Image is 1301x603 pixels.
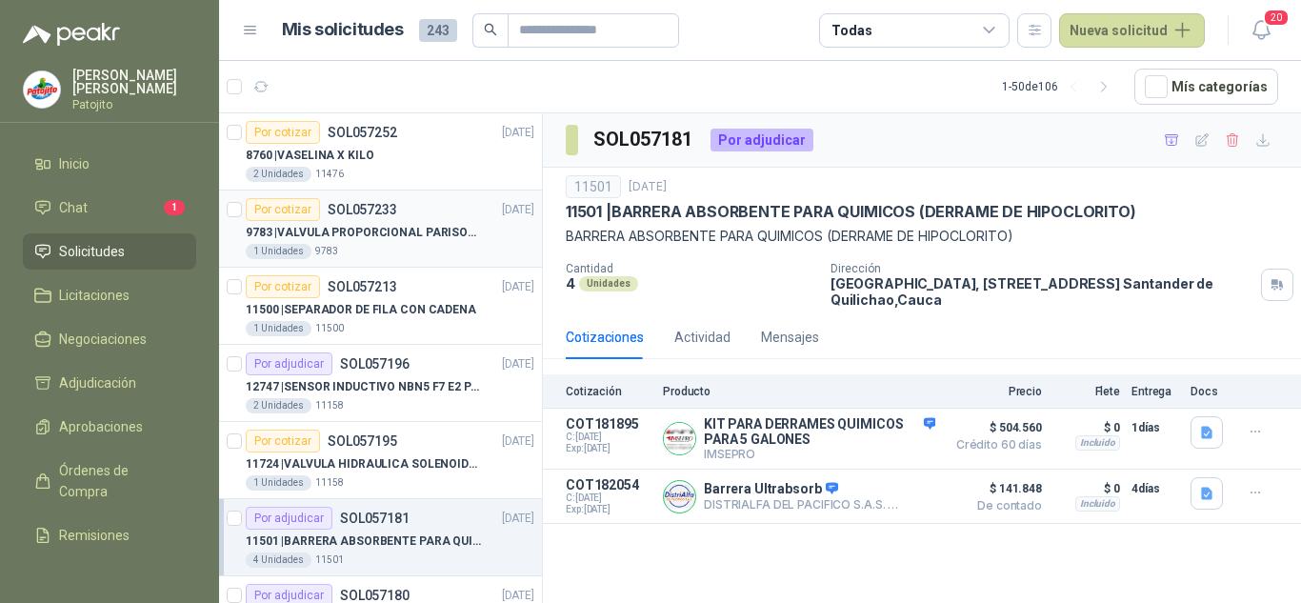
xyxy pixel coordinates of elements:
[59,372,136,393] span: Adjudicación
[246,224,483,242] p: 9783 | VALVULA PROPORCIONAL PARISON 0811404612 / 4WRPEH6C4 REXROTH
[246,321,311,336] div: 1 Unidades
[1059,13,1205,48] button: Nueva solicitud
[674,327,731,348] div: Actividad
[947,477,1042,500] span: $ 141.848
[59,525,130,546] span: Remisiones
[246,352,332,375] div: Por adjudicar
[328,280,397,293] p: SOL057213
[23,409,196,445] a: Aprobaciones
[328,203,397,216] p: SOL057233
[1131,385,1179,398] p: Entrega
[23,321,196,357] a: Negociaciones
[246,430,320,452] div: Por cotizar
[315,167,344,182] p: 11476
[502,278,534,296] p: [DATE]
[219,422,542,499] a: Por cotizarSOL057195[DATE] 11724 |VALVULA HIDRAULICA SOLENOIDE SV08-201 Unidades11158
[502,510,534,528] p: [DATE]
[704,447,935,461] p: IMSEPRO
[947,439,1042,451] span: Crédito 60 días
[246,553,311,568] div: 4 Unidades
[831,262,1253,275] p: Dirección
[704,416,935,447] p: KIT PARA DERRAMES QUIMICOS PARA 5 GALONES
[246,455,483,473] p: 11724 | VALVULA HIDRAULICA SOLENOIDE SV08-20
[502,355,534,373] p: [DATE]
[502,432,534,451] p: [DATE]
[1075,435,1120,451] div: Incluido
[566,432,651,443] span: C: [DATE]
[484,23,497,36] span: search
[1053,385,1120,398] p: Flete
[419,19,457,42] span: 243
[246,398,311,413] div: 2 Unidades
[566,504,651,515] span: Exp: [DATE]
[340,589,410,602] p: SOL057180
[23,233,196,270] a: Solicitudes
[23,190,196,226] a: Chat1
[246,121,320,144] div: Por cotizar
[219,191,542,268] a: Por cotizarSOL057233[DATE] 9783 |VALVULA PROPORCIONAL PARISON 0811404612 / 4WRPEH6C4 REXROTH1 Uni...
[831,275,1253,308] p: [GEOGRAPHIC_DATA], [STREET_ADDRESS] Santander de Quilichao , Cauca
[246,167,311,182] div: 2 Unidades
[566,477,651,492] p: COT182054
[1002,71,1119,102] div: 1 - 50 de 106
[23,452,196,510] a: Órdenes de Compra
[315,475,344,491] p: 11158
[1263,9,1290,27] span: 20
[164,200,185,215] span: 1
[566,262,815,275] p: Cantidad
[315,553,344,568] p: 11501
[566,275,575,291] p: 4
[246,147,373,165] p: 8760 | VASELINA X KILO
[579,276,638,291] div: Unidades
[219,499,542,576] a: Por adjudicarSOL057181[DATE] 11501 |BARRERA ABSORBENTE PARA QUIMICOS (DERRAME DE HIPOCLORITO)4 Un...
[664,423,695,454] img: Company Logo
[246,198,320,221] div: Por cotizar
[340,512,410,525] p: SOL057181
[593,125,695,154] h3: SOL057181
[711,129,813,151] div: Por adjudicar
[704,497,935,513] p: DISTRIALFA DEL PACIFICO S.A.S.
[1134,69,1278,105] button: Mís categorías
[1191,385,1229,398] p: Docs
[219,268,542,345] a: Por cotizarSOL057213[DATE] 11500 |SEPARADOR DE FILA CON CADENA1 Unidades11500
[566,385,651,398] p: Cotización
[947,416,1042,439] span: $ 504.560
[219,345,542,422] a: Por adjudicarSOL057196[DATE] 12747 |SENSOR INDUCTIVO NBN5 F7 E2 PARKER II2 Unidades11158
[59,153,90,174] span: Inicio
[72,69,196,95] p: [PERSON_NAME] [PERSON_NAME]
[246,275,320,298] div: Por cotizar
[566,226,1278,247] p: BARRERA ABSORBENTE PARA QUIMICOS (DERRAME DE HIPOCLORITO)
[566,416,651,432] p: COT181895
[246,244,311,259] div: 1 Unidades
[888,497,938,513] div: Directo
[246,378,483,396] p: 12747 | SENSOR INDUCTIVO NBN5 F7 E2 PARKER II
[340,357,410,371] p: SOL057196
[246,507,332,530] div: Por adjudicar
[246,533,483,551] p: 11501 | BARRERA ABSORBENTE PARA QUIMICOS (DERRAME DE HIPOCLORITO)
[246,301,476,319] p: 11500 | SEPARADOR DE FILA CON CADENA
[246,475,311,491] div: 1 Unidades
[1131,416,1179,439] p: 1 días
[502,201,534,219] p: [DATE]
[23,277,196,313] a: Licitaciones
[1131,477,1179,500] p: 4 días
[315,321,344,336] p: 11500
[23,517,196,553] a: Remisiones
[23,365,196,401] a: Adjudicación
[23,23,120,46] img: Logo peakr
[282,16,404,44] h1: Mis solicitudes
[328,434,397,448] p: SOL057195
[1244,13,1278,48] button: 20
[566,327,644,348] div: Cotizaciones
[315,398,344,413] p: 11158
[947,385,1042,398] p: Precio
[72,99,196,111] p: Patojito
[629,178,667,196] p: [DATE]
[566,175,621,198] div: 11501
[947,500,1042,512] span: De contado
[23,146,196,182] a: Inicio
[219,113,542,191] a: Por cotizarSOL057252[DATE] 8760 |VASELINA X KILO2 Unidades11476
[59,416,143,437] span: Aprobaciones
[566,202,1136,222] p: 11501 | BARRERA ABSORBENTE PARA QUIMICOS (DERRAME DE HIPOCLORITO)
[566,443,651,454] span: Exp: [DATE]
